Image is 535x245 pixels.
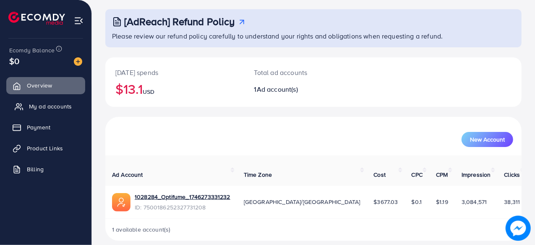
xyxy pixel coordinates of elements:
[115,67,234,77] p: [DATE] spends
[504,198,520,206] span: 38,311
[8,12,65,25] img: logo
[373,198,398,206] span: $3677.03
[112,193,130,211] img: ic-ads-acc.e4c84228.svg
[462,170,491,179] span: Impression
[135,203,230,211] span: ID: 7500186252327731208
[436,198,448,206] span: $1.19
[6,119,85,136] a: Payment
[6,161,85,178] a: Billing
[115,81,234,97] h2: $13.1
[9,55,19,67] span: $0
[257,85,298,94] span: Ad account(s)
[504,170,520,179] span: Clicks
[29,102,72,111] span: My ad accounts
[112,31,517,41] p: Please review our refund policy carefully to understand your rights and obligations when requesti...
[6,77,85,94] a: Overview
[412,198,422,206] span: $0.1
[244,198,360,206] span: [GEOGRAPHIC_DATA]/[GEOGRAPHIC_DATA]
[244,170,272,179] span: Time Zone
[143,88,154,96] span: USD
[6,98,85,115] a: My ad accounts
[436,170,448,179] span: CPM
[112,225,171,234] span: 1 available account(s)
[506,216,531,241] img: image
[135,193,230,201] a: 1028284_Optifume_1746273331232
[112,170,143,179] span: Ad Account
[470,137,505,142] span: New Account
[254,67,338,77] p: Total ad accounts
[74,16,84,26] img: menu
[27,81,52,90] span: Overview
[412,170,423,179] span: CPC
[27,144,63,152] span: Product Links
[254,85,338,93] h2: 1
[74,57,82,66] img: image
[462,198,487,206] span: 3,084,571
[27,123,50,132] span: Payment
[9,46,55,54] span: Ecomdy Balance
[462,132,513,147] button: New Account
[6,140,85,157] a: Product Links
[373,170,386,179] span: Cost
[27,165,44,173] span: Billing
[124,15,235,28] h3: [AdReach] Refund Policy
